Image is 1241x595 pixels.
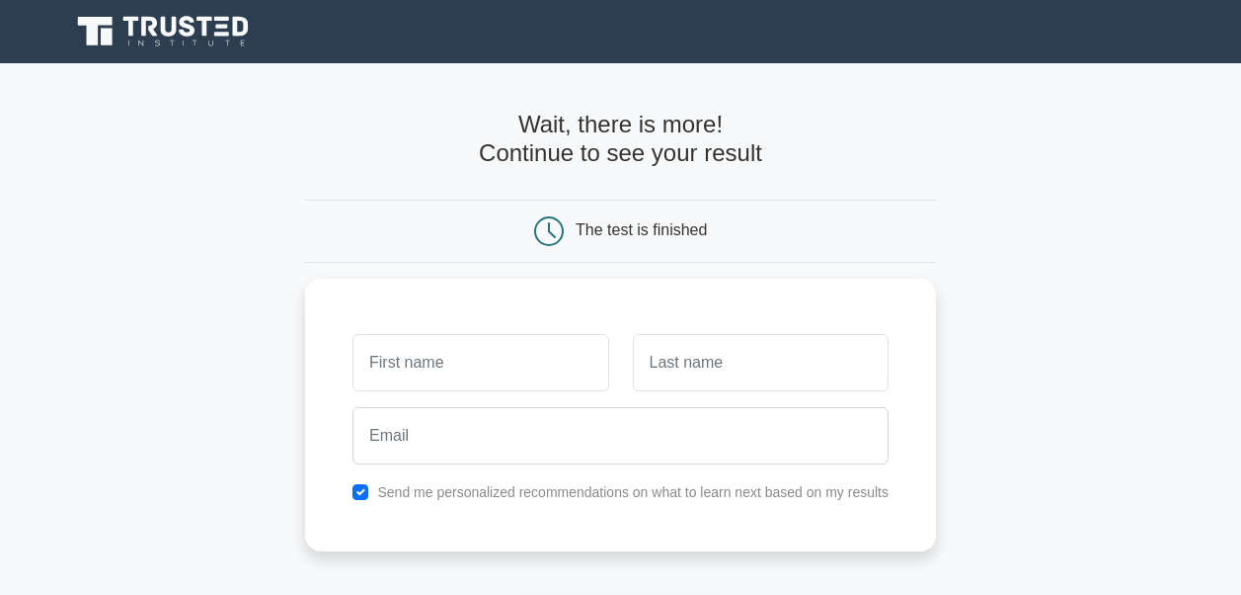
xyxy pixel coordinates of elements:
h4: Wait, there is more! Continue to see your result [305,111,936,168]
div: The test is finished [576,221,707,238]
input: Last name [633,334,889,391]
input: Email [352,407,889,465]
input: First name [352,334,608,391]
label: Send me personalized recommendations on what to learn next based on my results [377,484,889,500]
